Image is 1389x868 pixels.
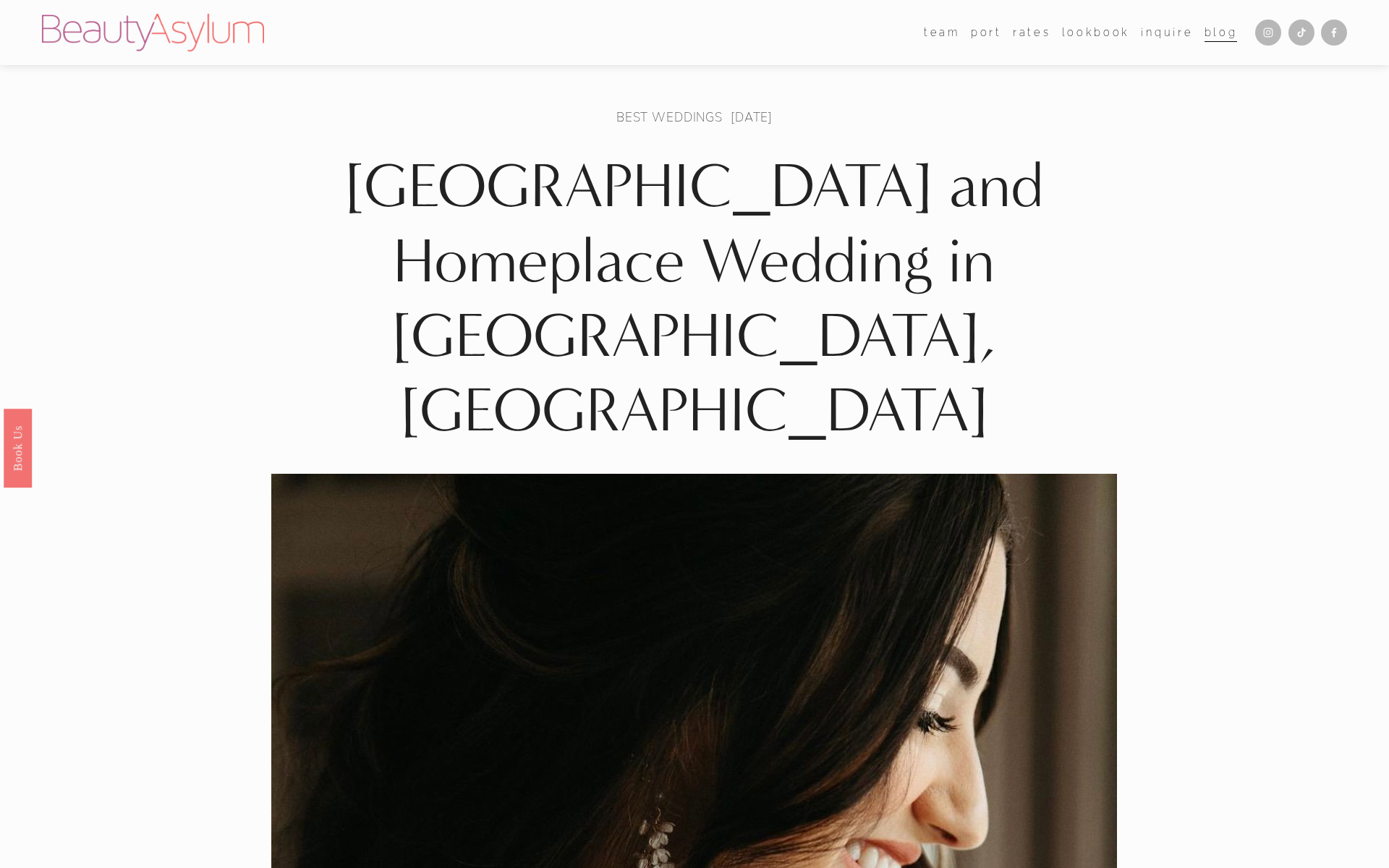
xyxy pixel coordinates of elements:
[4,409,32,488] a: Book Us
[205,149,1184,448] h1: [GEOGRAPHIC_DATA] and Homeplace Wedding in [GEOGRAPHIC_DATA], [GEOGRAPHIC_DATA]
[1255,20,1281,46] a: Instagram
[1321,20,1347,46] a: Facebook
[1288,20,1314,46] a: TikTok
[42,14,264,51] img: Beauty Asylum | Bridal Hair &amp; Makeup Charlotte &amp; Atlanta
[1062,22,1130,43] a: Lookbook
[971,22,1002,43] a: port
[731,109,773,125] span: [DATE]
[1013,22,1050,43] a: Rates
[924,23,960,42] span: team
[924,22,960,43] a: folder dropdown
[1141,22,1193,43] a: Inquire
[1205,22,1238,43] a: Blog
[616,109,723,125] a: Best Weddings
